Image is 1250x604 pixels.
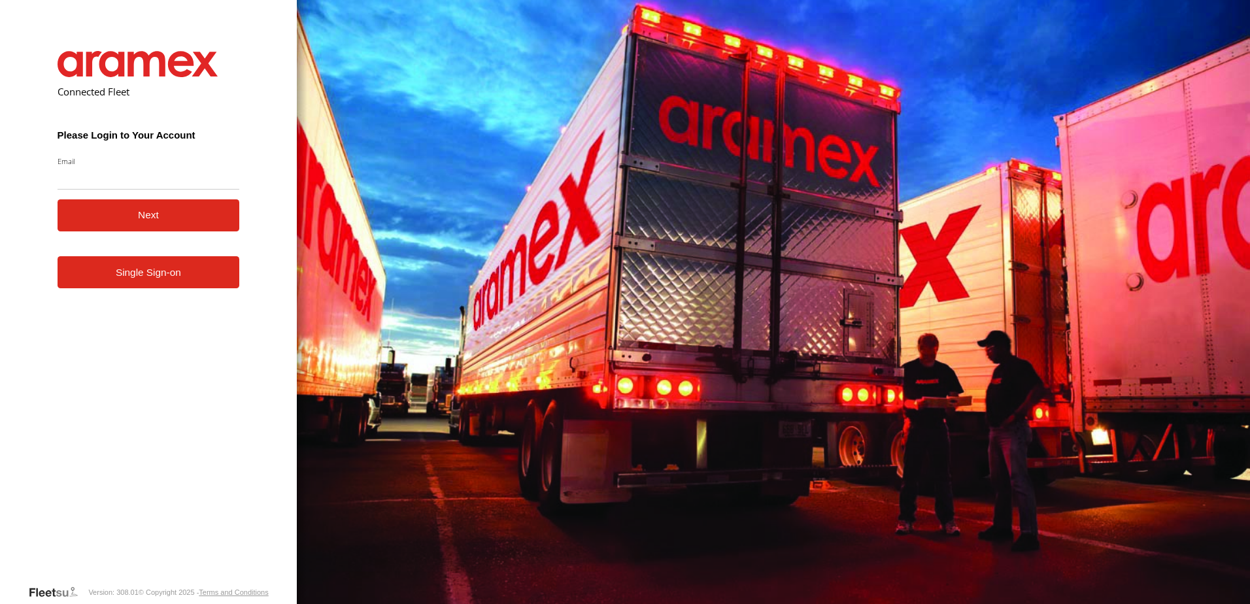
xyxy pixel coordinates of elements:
[58,156,240,166] label: Email
[88,588,138,596] div: Version: 308.01
[58,85,240,98] h2: Connected Fleet
[58,199,240,231] button: Next
[28,586,88,599] a: Visit our Website
[58,129,240,141] h3: Please Login to Your Account
[58,51,218,77] img: Aramex
[199,588,268,596] a: Terms and Conditions
[58,256,240,288] a: Single Sign-on
[139,588,269,596] div: © Copyright 2025 -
